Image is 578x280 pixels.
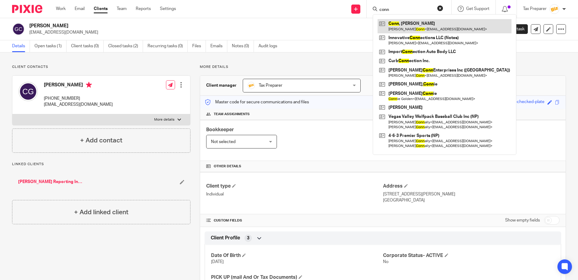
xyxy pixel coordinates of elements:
[383,260,388,264] span: No
[29,23,393,29] h2: [PERSON_NAME]
[211,140,235,144] span: Not selected
[192,40,206,52] a: Files
[383,252,555,259] h4: Corporate Status- ACTIVE
[75,6,85,12] a: Email
[550,4,559,14] img: siteIcon.png
[44,82,113,89] h4: [PERSON_NAME]
[136,6,151,12] a: Reports
[117,6,127,12] a: Team
[44,95,113,102] p: [PHONE_NUMBER]
[523,6,547,12] p: Tax Preparer
[206,183,383,189] h4: Client type
[80,136,122,145] h4: + Add contact
[505,217,540,223] label: Show empty fields
[232,40,254,52] a: Notes (0)
[205,99,309,105] p: Master code for secure communications and files
[383,183,560,189] h4: Address
[154,117,174,122] p: More details
[12,5,42,13] img: Pixie
[160,6,176,12] a: Settings
[74,208,128,217] h4: + Add linked client
[211,260,224,264] span: [DATE]
[206,82,237,88] h3: Client manager
[148,40,188,52] a: Recurring tasks (0)
[18,179,85,185] a: [PERSON_NAME] Reporting Inc. ([GEOGRAPHIC_DATA])
[206,191,383,197] p: Individual
[437,5,443,11] button: Clear
[247,235,249,241] span: 3
[211,235,240,241] span: Client Profile
[12,23,25,35] img: svg%3E
[34,40,67,52] a: Open tasks (1)
[466,7,489,11] span: Get Support
[259,83,282,88] span: Tax Preparer
[210,40,227,52] a: Emails
[71,40,104,52] a: Client tasks (0)
[86,82,92,88] i: Primary
[214,112,250,117] span: Team assignments
[206,218,383,223] h4: CUSTOM FIELDS
[258,40,282,52] a: Audit logs
[383,197,560,203] p: [GEOGRAPHIC_DATA]
[108,40,143,52] a: Closed tasks (2)
[29,29,484,35] p: [EMAIL_ADDRESS][DOMAIN_NAME]
[211,252,383,259] h4: Date Of Birth
[18,82,38,101] img: svg%3E
[56,6,66,12] a: Work
[214,164,241,169] span: Other details
[12,40,30,52] a: Details
[12,162,190,167] p: Linked clients
[200,65,566,69] p: More details
[379,7,433,13] input: Search
[206,127,234,132] span: Bookkeeper
[12,65,190,69] p: Client contacts
[383,191,560,197] p: [STREET_ADDRESS][PERSON_NAME]
[248,82,255,89] img: siteIcon.png
[44,102,113,108] p: [EMAIL_ADDRESS][DOMAIN_NAME]
[94,6,108,12] a: Clients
